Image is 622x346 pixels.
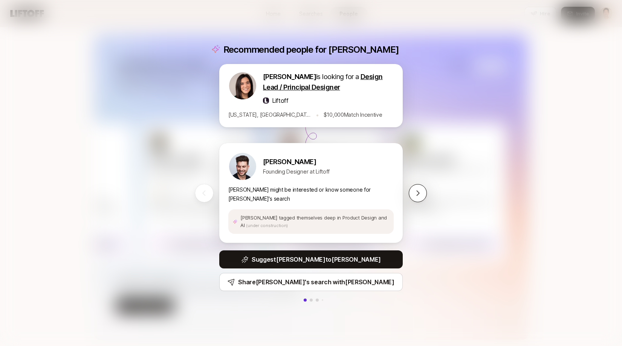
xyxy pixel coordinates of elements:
p: [US_STATE], [GEOGRAPHIC_DATA] [228,110,311,119]
p: Share [PERSON_NAME] 's search with [PERSON_NAME] [238,277,394,287]
p: $ 10,000 Match Incentive [324,110,382,119]
img: 7bf30482_e1a5_47b4_9e0f_fc49ddd24bf6.jpg [229,153,256,180]
img: 71d7b91d_d7cb_43b4_a7ea_a9b2f2cc6e03.jpg [229,72,256,99]
p: Suggest [PERSON_NAME] to [PERSON_NAME] [252,255,381,264]
button: Share[PERSON_NAME]'s search with[PERSON_NAME] [219,273,403,291]
p: is looking for a [263,72,394,93]
p: [PERSON_NAME] might be interested or know someone for [PERSON_NAME]'s search [228,185,394,203]
span: (under construction) [246,223,288,228]
p: Liftoff [272,96,289,105]
p: Founding Designer at Liftoff [263,167,330,176]
p: • [316,110,319,120]
img: liftoff-icon-400.jpg [263,98,269,104]
p: Recommended people for [PERSON_NAME] [223,44,399,55]
p: [PERSON_NAME] tagged themselves deep in Product Design and AI [240,214,389,229]
p: [PERSON_NAME] [263,157,330,167]
button: Suggest[PERSON_NAME]to[PERSON_NAME] [219,250,403,268]
span: [PERSON_NAME] [263,73,316,81]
